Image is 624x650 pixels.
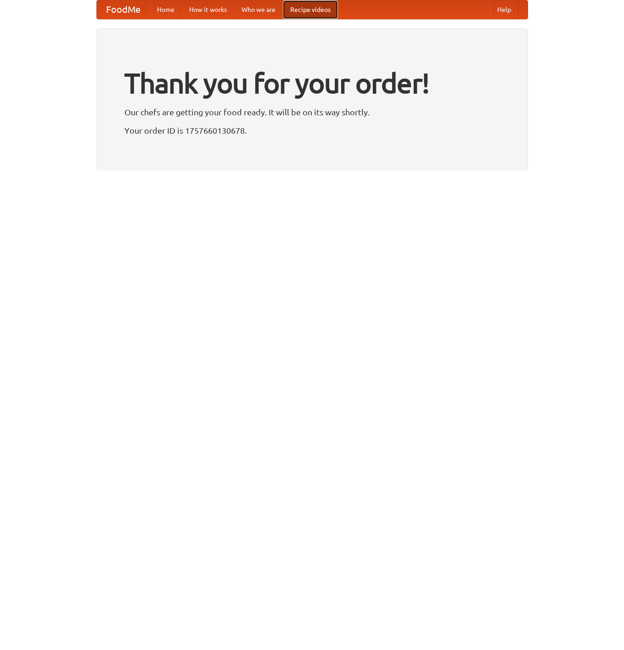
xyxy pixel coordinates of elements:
[490,0,518,19] a: Help
[234,0,283,19] a: Who we are
[124,61,500,105] h1: Thank you for your order!
[182,0,234,19] a: How it works
[150,0,182,19] a: Home
[124,124,500,137] p: Your order ID is 1757660130678.
[283,0,338,19] a: Recipe videos
[124,105,500,119] p: Our chefs are getting your food ready. It will be on its way shortly.
[97,0,150,19] a: FoodMe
